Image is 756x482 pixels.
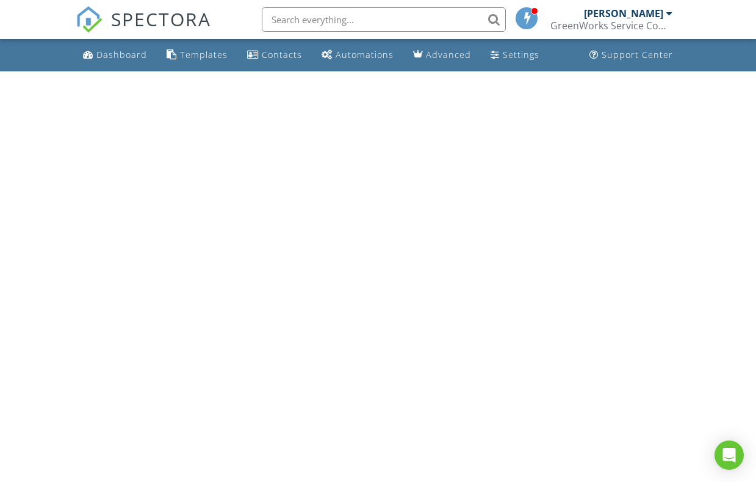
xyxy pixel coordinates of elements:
div: [PERSON_NAME] [584,7,663,20]
a: Settings [486,44,544,67]
div: Advanced [426,49,471,60]
div: Automations [336,49,394,60]
div: Settings [503,49,539,60]
span: SPECTORA [111,6,211,32]
div: Templates [180,49,228,60]
a: SPECTORA [76,16,211,42]
a: Support Center [585,44,678,67]
a: Automations (Basic) [317,44,398,67]
a: Dashboard [78,44,152,67]
div: Contacts [262,49,302,60]
div: Open Intercom Messenger [715,441,744,470]
div: GreenWorks Service Company [550,20,672,32]
div: Support Center [602,49,673,60]
a: Contacts [242,44,307,67]
img: The Best Home Inspection Software - Spectora [76,6,103,33]
a: Advanced [408,44,476,67]
input: Search everything... [262,7,506,32]
div: Dashboard [96,49,147,60]
a: Templates [162,44,232,67]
